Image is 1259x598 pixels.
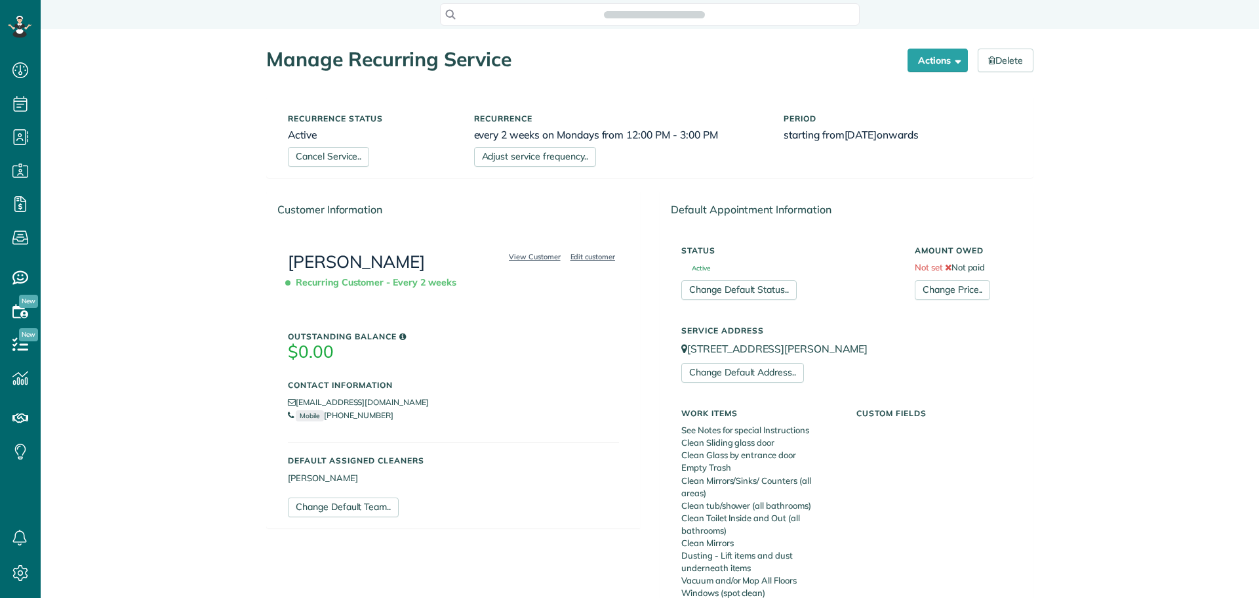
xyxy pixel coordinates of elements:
span: Search ZenMaid… [617,8,691,21]
a: Change Default Address.. [681,363,804,383]
h6: every 2 weeks on Mondays from 12:00 PM - 3:00 PM [474,129,765,140]
h5: Period [784,114,1012,123]
li: Clean Mirrors/Sinks/ Counters (all areas) [681,475,837,500]
a: Edit customer [567,251,620,263]
span: New [19,295,38,308]
li: See Notes for special Instructions [681,424,837,437]
h5: Contact Information [288,381,619,389]
span: Recurring Customer - Every 2 weeks [288,271,462,294]
h3: $0.00 [288,343,619,362]
li: Dusting - Lift items and dust underneath items [681,549,837,574]
li: [EMAIL_ADDRESS][DOMAIN_NAME] [288,396,619,409]
li: [PERSON_NAME] [288,472,619,484]
h5: Work Items [681,409,837,417]
a: Adjust service frequency.. [474,147,596,167]
li: Clean Mirrors [681,537,837,549]
h5: Custom Fields [856,409,1012,417]
li: Clean tub/shower (all bathrooms) [681,500,837,512]
div: Default Appointment Information [660,192,1033,228]
li: Vacuum and/or Mop All Floors [681,574,837,587]
a: View Customer [505,251,565,263]
li: Clean Toilet Inside and Out (all bathrooms) [681,512,837,537]
h5: Recurrence [474,114,765,123]
a: Cancel Service.. [288,147,369,167]
span: Active [681,265,710,272]
a: Change Default Team.. [288,498,399,517]
h5: Default Assigned Cleaners [288,456,619,465]
h6: Active [288,129,454,140]
span: [DATE] [845,128,877,141]
div: Not paid [905,240,1022,300]
small: Mobile [296,410,324,421]
button: Actions [908,49,968,72]
a: Change Price.. [915,280,990,300]
li: Clean Glass by entrance door [681,449,837,461]
h1: Manage Recurring Service [266,49,898,70]
span: New [19,328,38,341]
a: Delete [978,49,1033,72]
li: Empty Trash [681,461,837,474]
h5: Status [681,246,895,255]
h5: Outstanding Balance [288,332,619,341]
h5: Amount Owed [915,246,1012,255]
h6: starting from onwards [784,129,1012,140]
h5: Service Address [681,326,1012,335]
h5: Recurrence status [288,114,454,123]
a: Change Default Status.. [681,280,797,300]
li: Clean Sliding glass door [681,437,837,449]
a: [PERSON_NAME] [288,251,425,272]
p: [STREET_ADDRESS][PERSON_NAME] [681,341,1012,356]
span: Not set [915,262,943,272]
div: Customer Information [267,192,640,228]
a: Mobile[PHONE_NUMBER] [288,410,393,420]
